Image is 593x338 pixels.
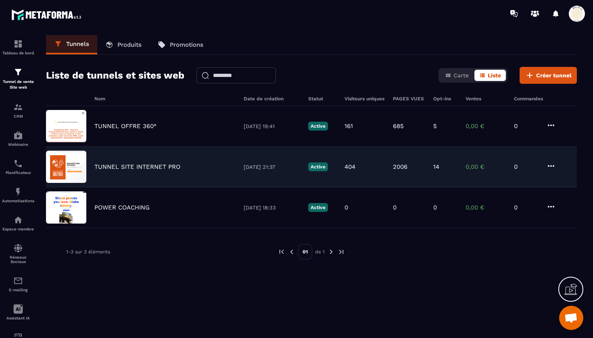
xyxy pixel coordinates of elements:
a: Tunnels [46,35,97,54]
p: 01 [298,244,312,259]
p: 685 [393,122,404,130]
span: Créer tunnel [536,71,572,79]
img: prev [278,248,285,255]
img: social-network [13,243,23,253]
button: Créer tunnel [520,67,577,84]
a: formationformationCRM [2,96,34,124]
a: schedulerschedulerPlanificateur [2,153,34,181]
a: formationformationTableau de bord [2,33,34,61]
p: 14 [433,163,439,170]
h6: Date de création [244,96,300,102]
p: 5 [433,122,437,130]
p: [DATE] 18:33 [244,205,300,211]
a: Promotions [150,35,211,54]
a: emailemailE-mailing [2,270,34,298]
p: TUNNEL OFFRE 360° [94,122,157,130]
p: Tunnel de vente Site web [2,79,34,90]
button: Carte [440,70,474,81]
p: 0,00 € [466,204,506,211]
p: Réseaux Sociaux [2,255,34,264]
p: Assistant IA [2,316,34,320]
p: [DATE] 19:41 [244,123,300,129]
img: image [46,151,86,183]
img: automations [13,215,23,225]
p: [DATE] 21:37 [244,164,300,170]
p: Active [308,203,328,212]
a: Produits [97,35,150,54]
p: 0,00 € [466,163,506,170]
img: next [338,248,345,255]
p: Produits [117,41,142,48]
p: Planificateur [2,170,34,175]
p: TUNNEL SITE INTERNET PRO [94,163,180,170]
img: next [328,248,335,255]
span: Liste [488,72,501,79]
img: automations [13,187,23,197]
p: Espace membre [2,227,34,231]
a: formationformationTunnel de vente Site web [2,61,34,96]
p: Webinaire [2,142,34,147]
h2: Liste de tunnels et sites web [46,67,184,83]
h6: Nom [94,96,236,102]
p: 161 [345,122,353,130]
h6: Opt-ins [433,96,457,102]
h6: Visiteurs uniques [345,96,385,102]
h6: Commandes [514,96,543,102]
img: image [46,110,86,142]
img: automations [13,131,23,140]
a: social-networksocial-networkRéseaux Sociaux [2,237,34,270]
p: de 1 [315,249,325,255]
p: Tunnels [66,40,89,48]
img: prev [288,248,295,255]
img: formation [13,67,23,77]
img: email [13,276,23,286]
p: 0 [514,204,538,211]
p: Promotions [170,41,203,48]
p: Tableau de bord [2,51,34,55]
h6: PAGES VUES [393,96,425,102]
p: 1-3 sur 3 éléments [66,249,110,255]
span: Carte [453,72,469,79]
h6: Statut [308,96,336,102]
a: automationsautomationsEspace membre [2,209,34,237]
p: 0 [393,204,397,211]
p: CRM [2,114,34,118]
p: 0,00 € [466,122,506,130]
p: Automatisations [2,199,34,203]
p: 0 [514,163,538,170]
p: Active [308,162,328,171]
img: logo [11,7,84,22]
img: formation [13,102,23,112]
p: E-mailing [2,288,34,292]
p: Active [308,122,328,131]
a: automationsautomationsWebinaire [2,124,34,153]
p: 0 [514,122,538,130]
h6: Ventes [466,96,506,102]
button: Liste [474,70,506,81]
a: Assistant IA [2,298,34,326]
p: 404 [345,163,355,170]
img: formation [13,39,23,49]
img: image [46,191,86,224]
a: automationsautomationsAutomatisations [2,181,34,209]
p: 0 [345,204,348,211]
p: POWER COACHING [94,204,150,211]
div: Ouvrir le chat [559,306,583,330]
img: scheduler [13,159,23,168]
p: 2006 [393,163,407,170]
p: 0 [433,204,437,211]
